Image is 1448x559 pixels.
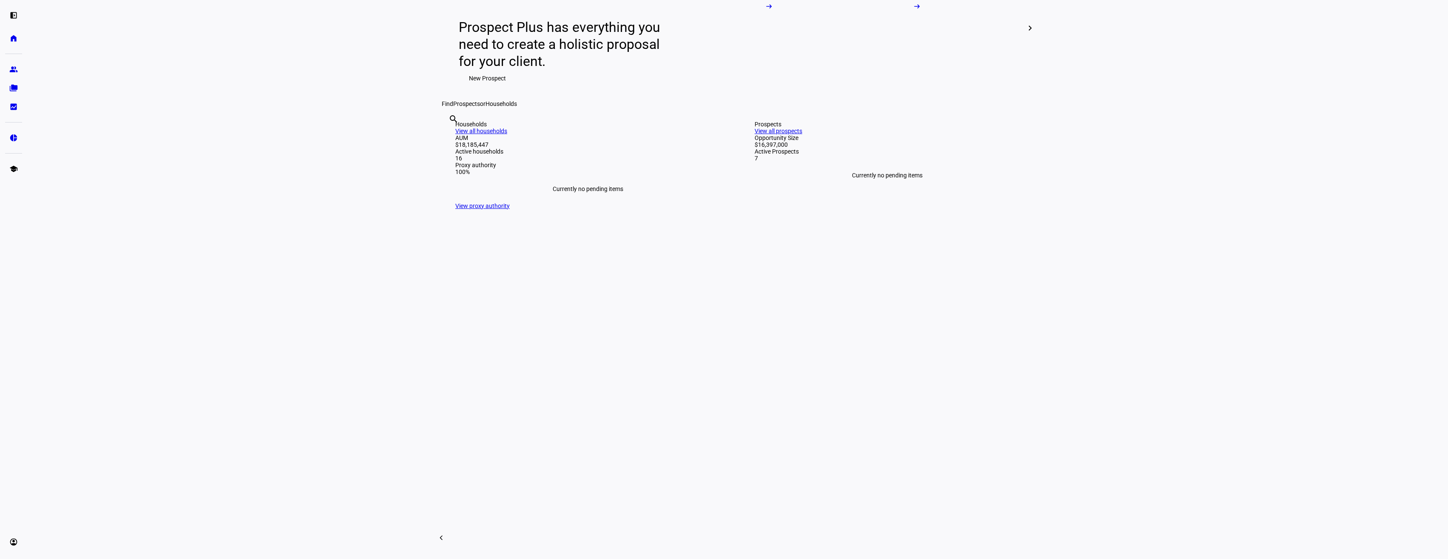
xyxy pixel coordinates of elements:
[455,202,510,209] a: View proxy authority
[9,65,18,74] eth-mat-symbol: group
[765,2,773,11] mat-icon: arrow_right_alt
[5,98,22,115] a: bid_landscape
[469,70,506,87] span: New Prospect
[1025,23,1035,33] mat-icon: chevron_right
[455,121,721,128] div: Households
[455,148,721,155] div: Active households
[913,2,921,11] mat-icon: arrow_right_alt
[755,155,1020,162] div: 7
[436,533,446,543] mat-icon: chevron_left
[9,538,18,546] eth-mat-symbol: account_circle
[453,100,480,107] span: Prospects
[9,103,18,111] eth-mat-symbol: bid_landscape
[455,128,507,134] a: View all households
[755,141,1020,148] div: $16,397,000
[449,114,459,124] mat-icon: search
[755,162,1020,189] div: Currently no pending items
[455,141,721,148] div: $18,185,447
[5,129,22,146] a: pie_chart
[755,121,1020,128] div: Prospects
[755,148,1020,155] div: Active Prospects
[5,30,22,47] a: home
[442,100,1033,107] div: Find or
[459,70,516,87] button: New Prospect
[5,80,22,97] a: folder_copy
[459,19,668,70] div: Prospect Plus has everything you need to create a holistic proposal for your client.
[755,134,1020,141] div: Opportunity Size
[9,134,18,142] eth-mat-symbol: pie_chart
[455,175,721,202] div: Currently no pending items
[455,168,721,175] div: 100%
[9,34,18,43] eth-mat-symbol: home
[455,155,721,162] div: 16
[755,128,802,134] a: View all prospects
[5,61,22,78] a: group
[486,100,517,107] span: Households
[449,125,450,136] input: Enter name of prospect or household
[9,84,18,92] eth-mat-symbol: folder_copy
[9,11,18,20] eth-mat-symbol: left_panel_open
[455,134,721,141] div: AUM
[9,165,18,173] eth-mat-symbol: school
[455,162,721,168] div: Proxy authority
